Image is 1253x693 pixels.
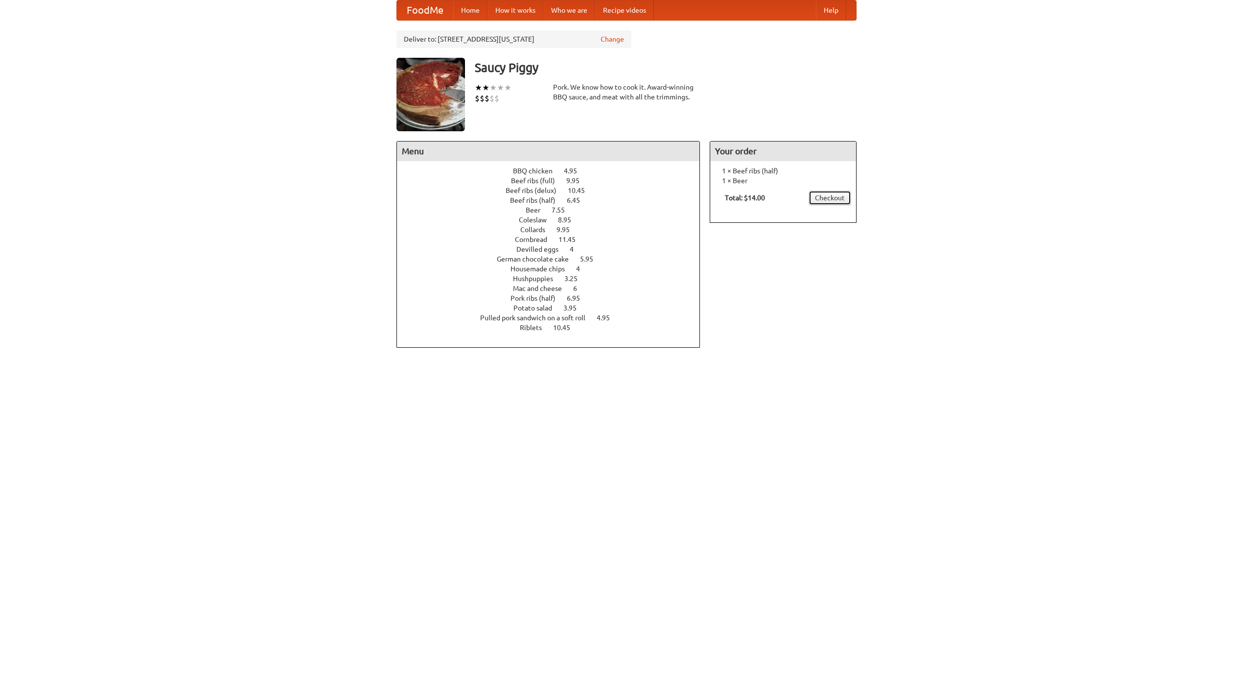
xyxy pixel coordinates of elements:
span: Beef ribs (delux) [506,187,566,194]
span: 6 [573,285,587,292]
span: 7.55 [552,206,575,214]
span: Hushpuppies [513,275,563,283]
span: 9.95 [566,177,589,185]
span: 4.95 [597,314,620,322]
div: Pork. We know how to cook it. Award-winning BBQ sauce, and meat with all the trimmings. [553,82,700,102]
h3: Saucy Piggy [475,58,857,77]
a: Housemade chips 4 [510,265,598,273]
a: Riblets 10.45 [520,324,588,332]
span: 4 [570,245,583,253]
span: Collards [520,226,555,234]
a: Who we are [543,0,595,20]
li: ★ [504,82,511,93]
span: 4.95 [564,167,587,175]
a: Potato salad 3.95 [513,304,595,312]
span: 3.25 [564,275,587,283]
a: Beef ribs (full) 9.95 [511,177,598,185]
span: BBQ chicken [513,167,562,175]
a: Hushpuppies 3.25 [513,275,596,283]
span: 6.45 [567,196,590,204]
a: BBQ chicken 4.95 [513,167,595,175]
span: Potato salad [513,304,562,312]
img: angular.jpg [396,58,465,131]
span: Riblets [520,324,552,332]
li: ★ [497,82,504,93]
span: Beef ribs (full) [511,177,565,185]
a: German chocolate cake 5.95 [497,255,611,263]
a: Cornbread 11.45 [515,236,594,243]
a: Checkout [809,191,851,205]
a: Beef ribs (delux) 10.45 [506,187,603,194]
div: Deliver to: [STREET_ADDRESS][US_STATE] [396,30,631,48]
span: 4 [576,265,590,273]
span: 8.95 [558,216,581,224]
span: 11.45 [558,236,585,243]
span: 5.95 [580,255,603,263]
span: Pork ribs (half) [510,294,565,302]
li: 1 × Beer [715,176,851,186]
li: $ [480,93,485,104]
span: Beef ribs (half) [510,196,565,204]
span: 3.95 [563,304,586,312]
span: Pulled pork sandwich on a soft roll [480,314,595,322]
a: Recipe videos [595,0,654,20]
span: 6.95 [567,294,590,302]
a: Devilled eggs 4 [516,245,592,253]
li: $ [489,93,494,104]
span: German chocolate cake [497,255,579,263]
span: Devilled eggs [516,245,568,253]
a: Coleslaw 8.95 [519,216,589,224]
a: Change [601,34,624,44]
span: 9.95 [557,226,580,234]
li: ★ [482,82,489,93]
li: $ [485,93,489,104]
a: Pork ribs (half) 6.95 [510,294,598,302]
li: ★ [475,82,482,93]
li: $ [494,93,499,104]
span: Mac and cheese [513,285,572,292]
span: Housemade chips [510,265,575,273]
a: Beer 7.55 [526,206,583,214]
span: 10.45 [568,187,595,194]
a: Help [816,0,846,20]
li: 1 × Beef ribs (half) [715,166,851,176]
h4: Menu [397,142,699,161]
span: Beer [526,206,550,214]
span: 10.45 [553,324,580,332]
span: Coleslaw [519,216,557,224]
li: ★ [489,82,497,93]
a: Mac and cheese 6 [513,285,595,292]
h4: Your order [710,142,856,161]
b: Total: $14.00 [725,194,765,202]
a: Beef ribs (half) 6.45 [510,196,598,204]
a: FoodMe [397,0,453,20]
a: Pulled pork sandwich on a soft roll 4.95 [480,314,628,322]
span: Cornbread [515,236,557,243]
a: Collards 9.95 [520,226,588,234]
a: How it works [487,0,543,20]
a: Home [453,0,487,20]
li: $ [475,93,480,104]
